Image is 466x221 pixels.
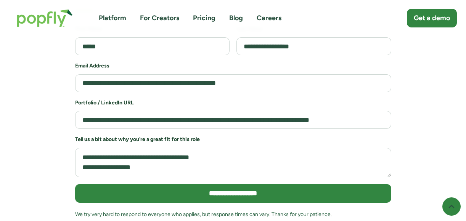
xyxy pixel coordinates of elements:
a: home [9,2,80,35]
a: Blog [229,13,243,23]
h6: Email Address [75,62,391,70]
a: For Creators [140,13,179,23]
div: We try very hard to respond to everyone who applies, but response times can vary. Thanks for your... [75,210,391,219]
a: Careers [257,13,281,23]
a: Get a demo [407,9,457,27]
a: Platform [99,13,126,23]
h6: Tell us a bit about why you're a great fit for this role [75,136,391,143]
h6: Portfolio / LinkedIn URL [75,99,391,107]
a: Pricing [193,13,215,23]
div: Get a demo [414,13,450,23]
